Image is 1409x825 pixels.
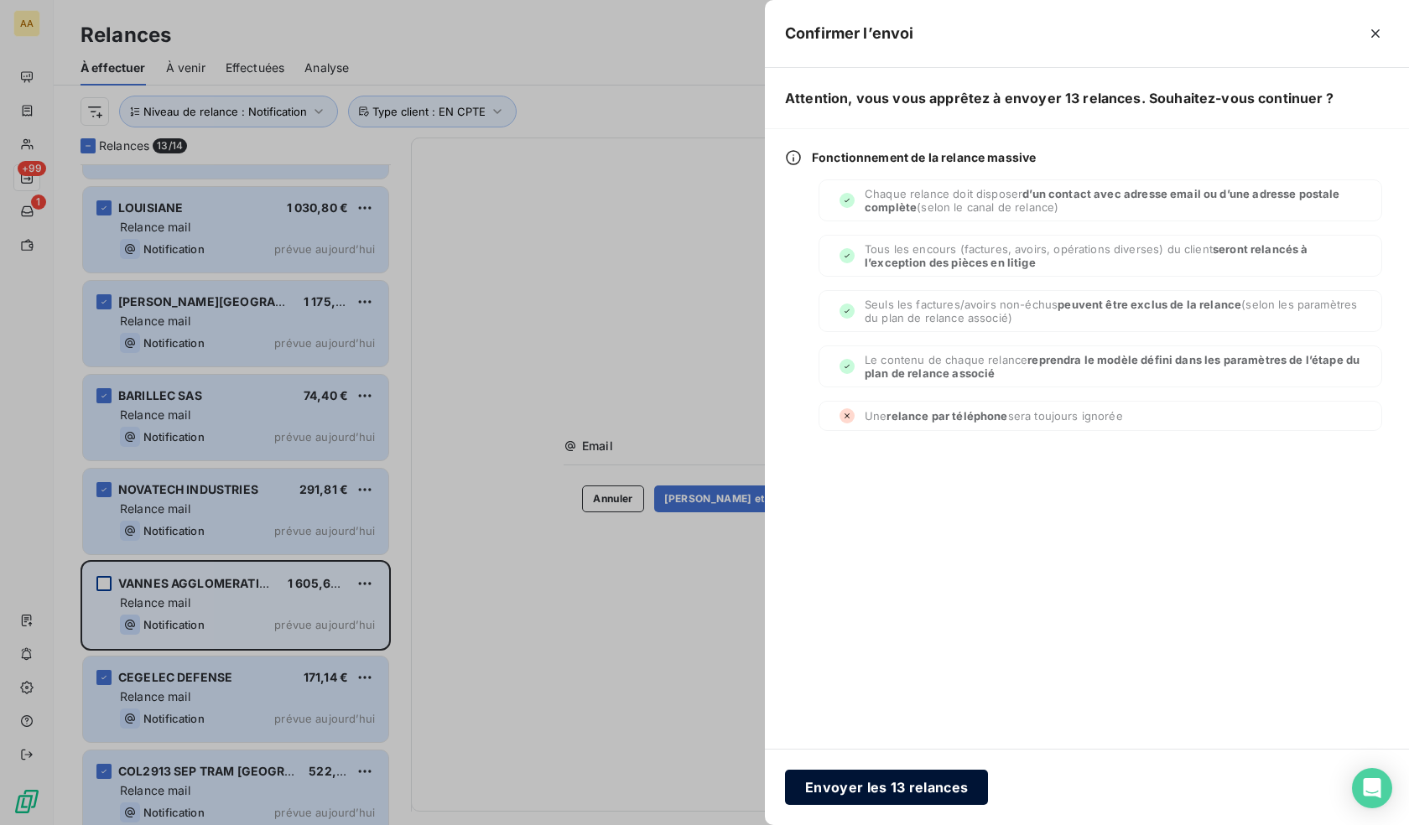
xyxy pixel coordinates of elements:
span: reprendra le modèle défini dans les paramètres de l’étape du plan de relance associé [865,353,1360,380]
span: Seuls les factures/avoirs non-échus (selon les paramètres du plan de relance associé) [865,298,1361,324]
h6: Attention, vous vous apprêtez à envoyer 13 relances. Souhaitez-vous continuer ? [765,68,1409,128]
span: Une sera toujours ignorée [865,409,1123,423]
span: Tous les encours (factures, avoirs, opérations diverses) du client [865,242,1361,269]
span: Fonctionnement de la relance massive [812,149,1036,166]
span: relance par téléphone [886,409,1007,423]
h5: Confirmer l’envoi [785,22,914,45]
span: Chaque relance doit disposer (selon le canal de relance) [865,187,1361,214]
span: seront relancés à l’exception des pièces en litige [865,242,1308,269]
div: Open Intercom Messenger [1352,768,1392,808]
button: Envoyer les 13 relances [785,770,988,805]
span: peuvent être exclus de la relance [1058,298,1241,311]
span: Le contenu de chaque relance [865,353,1361,380]
span: d’un contact avec adresse email ou d’une adresse postale complète [865,187,1340,214]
